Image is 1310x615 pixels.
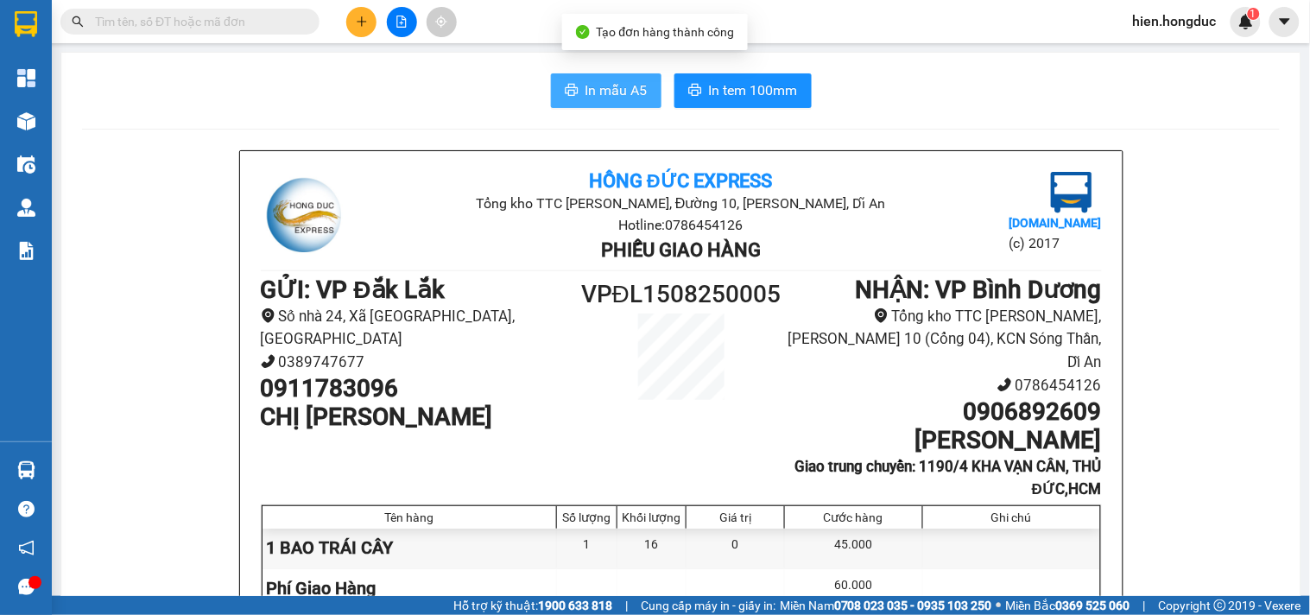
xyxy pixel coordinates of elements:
span: In tem 100mm [709,79,798,101]
div: 16 [617,529,687,567]
span: environment [261,308,275,323]
button: file-add [387,7,417,37]
li: 0389747677 [261,351,576,374]
b: Hồng Đức Express [589,170,773,192]
span: copyright [1214,599,1226,612]
span: | [625,596,628,615]
span: Hỗ trợ kỹ thuật: [453,596,612,615]
span: notification [18,540,35,556]
div: 1 [557,529,617,567]
div: 60.000 [785,569,922,608]
strong: 0369 525 060 [1056,599,1130,612]
div: Tên hàng [267,510,553,524]
b: NHẬN : VP Bình Dương [856,276,1102,304]
span: check-circle [576,25,590,39]
div: Khối lượng [622,510,681,524]
img: logo.jpg [1051,172,1092,213]
button: plus [346,7,377,37]
div: Cước hàng [789,510,917,524]
span: phone [261,354,275,369]
li: Số nhà 24, Xã [GEOGRAPHIC_DATA], [GEOGRAPHIC_DATA] [261,305,576,351]
li: Tổng kho TTC [PERSON_NAME], Đường 10, [PERSON_NAME], Dĩ An [401,193,961,214]
div: 45.000 [785,529,922,567]
img: warehouse-icon [17,199,35,217]
li: Tổng kho TTC [PERSON_NAME], [PERSON_NAME] 10 (Cổng 04), KCN Sóng Thần, Dĩ An [786,305,1101,374]
div: Số lượng [561,510,612,524]
img: solution-icon [17,242,35,260]
div: Giá trị [691,510,780,524]
div: Phí Giao Hàng [263,569,558,608]
h1: [PERSON_NAME] [786,426,1101,455]
span: phone [997,377,1012,392]
h1: VPĐL1508250005 [576,276,787,314]
div: 0 [687,529,785,567]
button: aim [427,7,457,37]
h1: 0911783096 [261,374,576,403]
span: file-add [396,16,408,28]
span: question-circle [18,501,35,517]
b: Phiếu giao hàng [601,239,761,261]
span: hien.hongduc [1119,10,1231,32]
h1: CHỊ [PERSON_NAME] [261,403,576,432]
img: icon-new-feature [1238,14,1254,29]
b: GỬI : VP Đắk Lắk [261,276,446,304]
b: Giao trung chuyển: 1190/4 KHA VẠN CÂN, THỦ ĐỨC,HCM [795,458,1102,498]
li: Hotline: 0786454126 [401,214,961,236]
li: 0786454126 [786,374,1101,397]
img: warehouse-icon [17,155,35,174]
span: Cung cấp máy in - giấy in: [641,596,775,615]
span: search [72,16,84,28]
span: In mẫu A5 [585,79,648,101]
span: Miền Bắc [1006,596,1130,615]
button: printerIn mẫu A5 [551,73,661,108]
strong: 1900 633 818 [538,599,612,612]
sup: 1 [1248,8,1260,20]
span: environment [874,308,889,323]
span: caret-down [1277,14,1293,29]
span: plus [356,16,368,28]
span: Tạo đơn hàng thành công [597,25,735,39]
span: printer [565,83,579,99]
button: printerIn tem 100mm [674,73,812,108]
b: [DOMAIN_NAME] [1009,216,1101,230]
img: logo.jpg [261,172,347,258]
span: message [18,579,35,595]
strong: 0708 023 035 - 0935 103 250 [834,599,992,612]
span: printer [688,83,702,99]
h1: 0906892609 [786,397,1101,427]
div: Ghi chú [927,510,1096,524]
button: caret-down [1269,7,1300,37]
li: (c) 2017 [1009,232,1101,254]
span: 1 [1250,8,1256,20]
span: aim [435,16,447,28]
img: logo-vxr [15,11,37,37]
input: Tìm tên, số ĐT hoặc mã đơn [95,12,299,31]
span: | [1143,596,1146,615]
img: warehouse-icon [17,461,35,479]
img: dashboard-icon [17,69,35,87]
span: Miền Nam [780,596,992,615]
img: warehouse-icon [17,112,35,130]
div: 1 BAO TRÁI CÂY [263,529,558,567]
span: ⚪️ [997,602,1002,609]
